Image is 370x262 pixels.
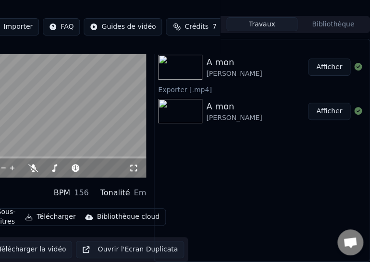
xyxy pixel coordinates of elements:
div: Exporter [.mp4] [154,83,370,95]
button: Guides de vidéo [84,18,162,36]
div: 156 [74,187,89,199]
div: [PERSON_NAME] [206,113,262,123]
span: 7 [212,22,217,32]
div: Em [134,187,146,199]
button: Afficher [308,103,350,120]
div: Bibliothèque cloud [97,212,159,222]
div: BPM [54,187,70,199]
div: Tonalité [100,187,130,199]
div: [PERSON_NAME] [206,69,262,79]
button: Bibliothèque [297,17,369,31]
div: A mon [206,100,262,113]
div: A mon [206,56,262,69]
div: Exporter [.mkv] [154,39,370,51]
button: Télécharger [21,210,79,224]
span: Crédits [185,22,208,32]
button: Crédits7 [166,18,223,36]
button: Travaux [226,17,297,31]
button: FAQ [43,18,80,36]
button: Ouvrir l'Ecran Duplicata [76,241,184,258]
button: Afficher [308,59,350,76]
div: Ouvrir le chat [337,229,363,255]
